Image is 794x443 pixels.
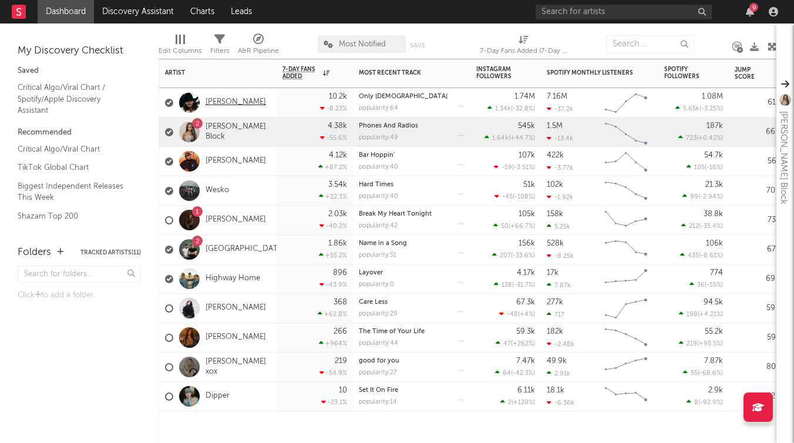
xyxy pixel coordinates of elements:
svg: Chart title [600,88,652,118]
div: ( ) [687,398,723,406]
div: popularity: 40 [359,164,398,170]
div: ( ) [494,281,535,288]
div: Hard Times [359,182,465,188]
div: 73.2 [735,213,782,227]
div: -6.36k [547,399,574,407]
div: Filters [210,29,229,63]
span: +4 % [520,311,533,318]
div: 545k [518,122,535,130]
a: Wesko [206,186,229,196]
div: 10 [339,387,347,394]
div: A&R Pipeline [238,44,279,58]
div: 67.5 [735,243,782,257]
div: 266 [334,328,347,335]
svg: Chart title [600,176,652,206]
div: Click to add a folder. [18,288,141,303]
div: -8.25k [547,252,574,260]
div: 7.87k [547,281,571,289]
div: ( ) [500,398,535,406]
a: Break My Heart Tonight [359,211,432,217]
div: Only Bible [359,93,465,100]
div: 6.11k [517,387,535,394]
div: popularity: 49 [359,135,398,141]
div: ( ) [499,310,535,318]
span: +44.7 % [510,135,533,142]
div: Folders [18,246,51,260]
span: 47 [503,341,511,347]
div: Edit Columns [159,29,201,63]
div: 102k [547,181,563,189]
div: A&R Pipeline [238,29,279,63]
span: +95.5 % [699,341,721,347]
div: ( ) [682,193,723,200]
input: Search for artists [536,5,712,19]
div: -40.2 % [319,222,347,230]
div: 2.91k [547,370,570,377]
a: Only [DEMOGRAPHIC_DATA] [359,93,448,100]
div: 2.03k [328,210,347,218]
div: 67.3k [516,298,535,306]
a: Care Less [359,299,388,306]
div: ( ) [681,222,723,230]
button: Tracked Artists(11) [80,250,141,256]
div: 158k [547,210,563,218]
div: popularity: 27 [359,370,397,376]
div: 5.25k [547,223,570,230]
span: +120 % [513,400,533,406]
a: Critical Algo/Viral Chart / Spotify/Apple Discovery Assistant [18,81,129,117]
a: Set It On Fire [359,387,398,394]
div: ( ) [683,369,723,377]
div: [PERSON_NAME] Block [776,111,790,204]
button: Save [410,42,425,49]
div: -54.9 % [319,369,347,377]
span: -16 % [706,165,721,171]
a: [PERSON_NAME] [206,98,266,108]
div: 2.9k [708,387,723,394]
svg: Chart title [600,147,652,176]
button: 9 [746,7,754,16]
div: 1.74M [514,93,535,100]
div: 10.2k [329,93,347,100]
span: 36 [697,282,705,288]
div: -43.9 % [319,281,347,288]
a: TikTok Global Chart [18,161,129,174]
div: 80.5 [735,360,782,374]
div: 38.8k [704,210,723,218]
svg: Chart title [600,118,652,147]
span: +4.21 % [699,311,721,318]
span: 99 [690,194,698,200]
span: 198 [687,311,698,318]
div: -2.48k [547,340,574,348]
a: [PERSON_NAME] [206,215,266,225]
div: 56.1 [735,155,782,169]
div: 7.47k [516,357,535,365]
svg: Chart title [600,206,652,235]
div: The Time of Your Life [359,328,465,335]
div: ( ) [687,163,723,171]
div: -23.1 % [321,398,347,406]
div: 528k [547,240,564,247]
span: 2 [508,400,512,406]
div: Layover [359,270,465,276]
div: -1.92k [547,193,573,201]
span: -42.3 % [513,370,533,377]
div: 1.5M [547,122,563,130]
a: Layover [359,270,383,276]
span: -45 [502,194,513,200]
div: 51k [523,181,535,189]
div: ( ) [485,134,535,142]
div: Break My Heart Tonight [359,211,465,217]
div: popularity: 51 [359,252,396,259]
div: 61.2 [735,96,782,110]
div: 182k [547,328,563,335]
a: [PERSON_NAME] xox [206,357,271,377]
a: Phones And Radios [359,123,418,129]
div: 59.2 [735,331,782,345]
a: Bar Hoppin' [359,152,395,159]
div: Filters [210,44,229,58]
div: -37.2k [547,105,573,113]
a: [PERSON_NAME] [206,156,266,166]
span: 435 [688,253,699,259]
div: 4.38k [328,122,347,130]
span: -55 % [706,282,721,288]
